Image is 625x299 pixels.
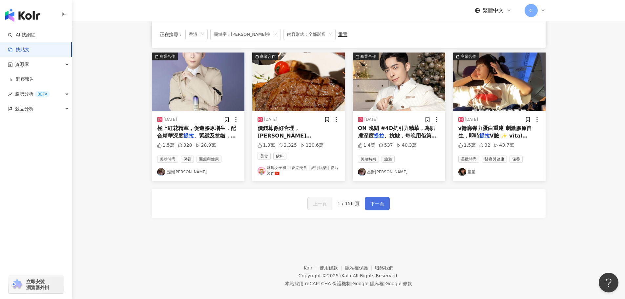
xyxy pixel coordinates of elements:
[258,165,340,176] a: KOL Avatar麻甩女子祖🍽️香港美食｜旅行玩樂｜影片製作🇭🇰
[458,168,540,176] a: KOL Avatar童童
[338,32,347,37] div: 重置
[340,273,351,278] a: iKala
[320,265,345,270] a: 使用條款
[458,125,532,139] span: v輪廓彈力蛋白重建 刺激膠原自生，即時
[375,265,393,270] a: 聯絡我們
[15,87,50,101] span: 趨勢分析
[181,156,194,163] span: 保養
[157,125,236,139] span: 極上紅花精萃，促進膠原增生，配合精華深度
[358,168,440,176] a: KOL Avatar呂爵[PERSON_NAME]
[157,168,165,176] img: KOL Avatar
[8,32,35,38] a: searchAI 找網紅
[260,53,276,60] div: 商業合作
[370,200,384,208] span: 下一頁
[358,142,375,149] div: 1.4萬
[458,142,476,149] div: 1.5萬
[157,168,239,176] a: KOL Avatar呂爵[PERSON_NAME]
[494,142,514,149] div: 43.7萬
[458,156,479,163] span: 美妝時尚
[264,117,278,122] div: [DATE]
[374,133,384,139] mark: 提拉
[15,57,29,72] span: 資源庫
[482,156,507,163] span: 醫療與健康
[365,117,378,122] div: [DATE]
[157,142,175,149] div: 1.5萬
[183,133,194,139] mark: 提拉
[599,273,618,292] iframe: Help Scout Beacon - Open
[530,7,533,14] span: C
[35,91,50,97] div: BETA
[358,125,435,139] span: ON 晚間 #4D抗引力精華，為肌膚深度
[358,168,366,176] img: KOL Avatar
[8,76,34,83] a: 洞察報告
[510,156,523,163] span: 保養
[379,142,393,149] div: 537
[358,133,437,146] span: 、抗皺，每晚用佢第二朝就擁有完美4D
[159,53,175,60] div: 商業合作
[360,53,376,60] div: 商業合作
[258,142,275,149] div: 1.3萬
[304,265,320,270] a: Kolr
[465,117,478,122] div: [DATE]
[358,156,379,163] span: 美妝時尚
[210,29,281,40] span: 關鍵字：[PERSON_NAME]拉
[382,156,395,163] span: 旅遊
[258,153,271,160] span: 美食
[157,133,236,146] span: 、緊緻及抗皺，令我瞓醒就有好肌膚好心
[9,276,64,293] a: chrome extension立即安裝 瀏覽器外掛
[338,201,360,206] span: 1 / 156 頁
[160,32,183,37] span: 正在搜尋 ：
[453,53,546,111] img: post-image
[152,53,244,111] button: 商業合作
[258,167,265,175] img: KOL Avatar
[252,53,345,111] button: 商業合作
[365,197,390,210] button: 下一頁
[299,273,399,278] div: Copyright © 2025 All Rights Reserved.
[15,101,33,116] span: 競品分析
[196,142,216,149] div: 28.9萬
[345,265,375,270] a: 隱私權保護
[283,29,336,40] span: 內容形式：全部影音
[385,281,412,286] a: Google 條款
[252,53,345,111] img: post-image
[458,133,528,146] span: V臉 ✨ vital injecto
[26,279,49,290] span: 立即安裝 瀏覽器外掛
[353,53,445,111] button: 商業合作
[8,47,30,53] a: 找貼文
[8,92,12,96] span: rise
[258,125,338,153] span: 價錢算係好合理， [PERSON_NAME][PERSON_NAME]特色甜品，例如
[453,53,546,111] button: 商業合作
[353,53,445,111] img: post-image
[461,53,476,60] div: 商業合作
[483,7,504,14] span: 繁體中文
[458,168,466,176] img: KOL Avatar
[178,142,192,149] div: 328
[307,197,332,210] button: 上一頁
[479,142,490,149] div: 32
[5,9,40,22] img: logo
[352,281,384,286] a: Google 隱私權
[157,156,178,163] span: 美妝時尚
[278,142,297,149] div: 2,325
[285,280,412,288] span: 本站採用 reCAPTCHA 保護機制
[10,279,23,290] img: chrome extension
[197,156,221,163] span: 醫療與健康
[164,117,177,122] div: [DATE]
[185,29,208,40] span: 香港
[384,281,385,286] span: |
[351,281,352,286] span: |
[396,142,417,149] div: 40.3萬
[300,142,323,149] div: 120.6萬
[273,153,286,160] span: 飲料
[479,133,490,139] mark: 提拉
[152,53,244,111] img: post-image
